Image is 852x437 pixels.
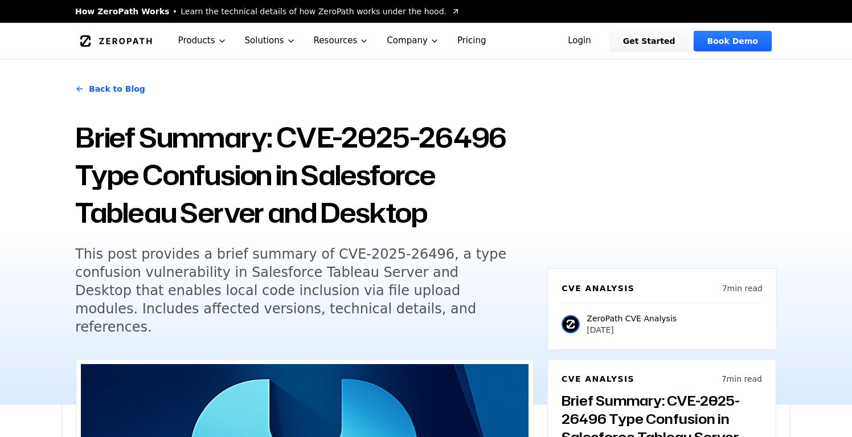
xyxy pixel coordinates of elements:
a: Get Started [609,31,689,51]
nav: Global [62,23,790,59]
a: Back to Blog [75,73,145,105]
p: ZeroPath CVE Analysis [587,313,677,324]
p: [DATE] [587,324,677,336]
h6: CVE Analysis [562,373,634,385]
span: How ZeroPath Works [75,6,169,17]
a: How ZeroPath WorksLearn the technical details of how ZeroPath works under the hood. [75,6,460,17]
img: ZeroPath CVE Analysis [562,315,580,333]
a: Login [554,31,605,51]
button: Products [169,23,236,59]
a: Book Demo [694,31,772,51]
button: Resources [305,23,378,59]
p: 7 min read [722,373,762,385]
button: Company [378,23,448,59]
p: 7 min read [722,283,763,294]
button: Solutions [236,23,305,59]
span: Learn the technical details of how ZeroPath works under the hood. [181,6,447,17]
a: Pricing [448,23,495,59]
h5: This post provides a brief summary of CVE-2025-26496, a type confusion vulnerability in Salesforc... [75,245,513,336]
h6: CVE Analysis [562,283,634,294]
h1: Brief Summary: CVE-2025-26496 Type Confusion in Salesforce Tableau Server and Desktop [75,119,534,231]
